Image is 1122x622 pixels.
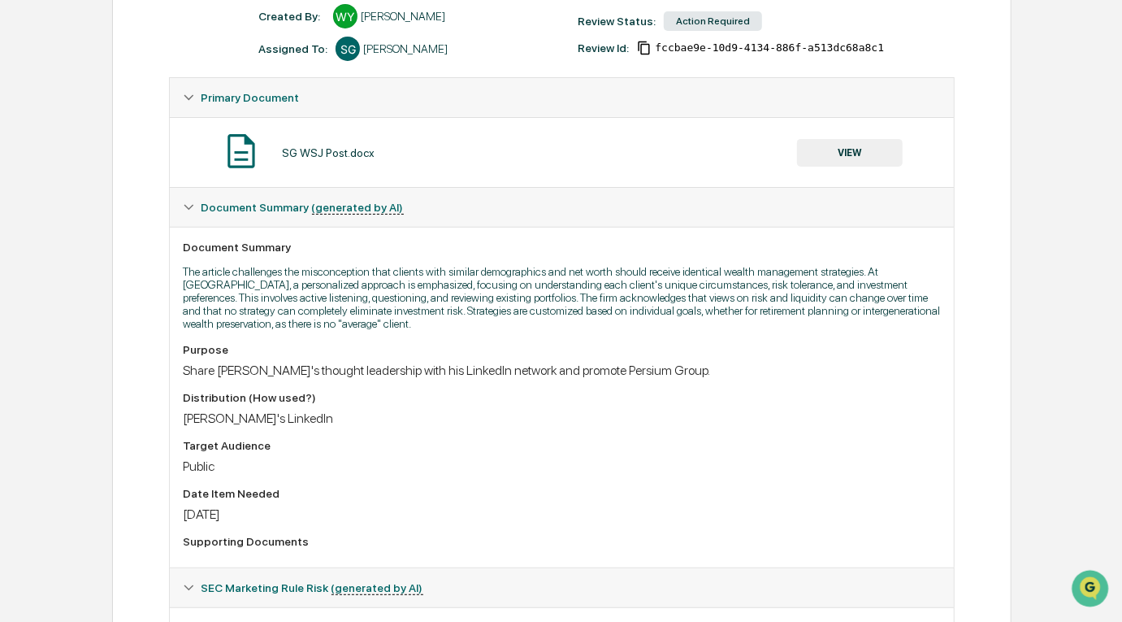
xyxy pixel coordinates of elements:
[183,343,941,356] div: Purpose
[578,41,629,54] div: Review Id:
[183,487,941,500] div: Date Item Needed
[183,411,941,426] div: [PERSON_NAME]'s LinkedIn
[170,78,954,117] div: Primary Document
[10,228,109,258] a: 🔎Data Lookup
[170,188,954,227] div: Document Summary (generated by AI)
[333,4,357,28] div: WY
[42,73,268,90] input: Clear
[183,363,941,378] div: Share [PERSON_NAME]'s thought leadership with his LinkedIn network and promote Persium Group.
[637,41,652,55] span: Copy Id
[32,235,102,251] span: Data Lookup
[55,140,206,153] div: We're available if you need us!
[797,139,903,167] button: VIEW
[282,146,375,159] div: SG WSJ Post.docx
[170,568,954,607] div: SEC Marketing Rule Risk (generated by AI)
[170,117,954,187] div: Primary Document
[201,201,404,214] span: Document Summary
[170,227,954,568] div: Document Summary (generated by AI)
[276,128,296,148] button: Start new chat
[118,206,131,219] div: 🗄️
[664,11,762,31] div: Action Required
[363,42,448,55] div: [PERSON_NAME]
[201,91,300,104] span: Primary Document
[336,37,360,61] div: SG
[115,274,197,287] a: Powered byPylon
[183,265,941,330] p: The article challenges the misconception that clients with similar demographics and net worth sho...
[1070,568,1114,612] iframe: Open customer support
[16,124,45,153] img: 1746055101610-c473b297-6a78-478c-a979-82029cc54cd1
[655,41,884,54] span: fccbae9e-10d9-4134-886f-a513dc68a8c1
[162,275,197,287] span: Pylon
[258,10,325,23] div: Created By: ‎ ‎
[10,198,111,227] a: 🖐️Preclearance
[312,201,404,215] u: (generated by AI)
[258,42,327,55] div: Assigned To:
[183,391,941,404] div: Distribution (How used?)
[183,507,941,522] div: [DATE]
[361,10,445,23] div: [PERSON_NAME]
[16,237,29,250] div: 🔎
[183,459,941,474] div: Public
[578,15,656,28] div: Review Status:
[221,131,262,172] img: Document Icon
[16,33,296,59] p: How can we help?
[201,581,423,594] span: SEC Marketing Rule Risk
[183,241,941,254] div: Document Summary
[183,535,941,548] div: Supporting Documents
[32,204,105,220] span: Preclearance
[183,439,941,452] div: Target Audience
[111,198,208,227] a: 🗄️Attestations
[331,581,423,595] u: (generated by AI)
[134,204,201,220] span: Attestations
[16,206,29,219] div: 🖐️
[55,124,266,140] div: Start new chat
